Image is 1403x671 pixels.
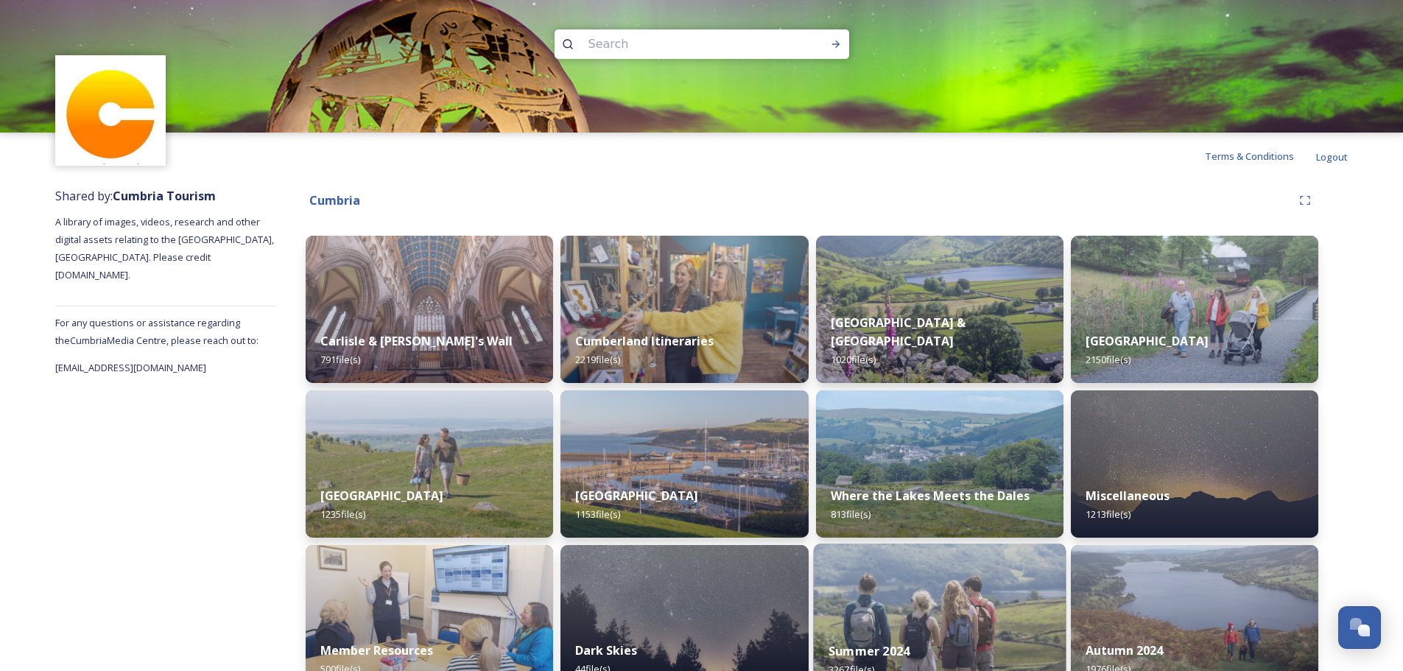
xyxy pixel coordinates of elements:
span: 1213 file(s) [1086,507,1131,521]
span: 813 file(s) [831,507,871,521]
strong: [GEOGRAPHIC_DATA] [575,488,698,504]
img: Hartsop-222.jpg [816,236,1063,383]
img: images.jpg [57,57,164,164]
span: Terms & Conditions [1205,150,1294,163]
span: For any questions or assistance regarding the Cumbria Media Centre, please reach out to: [55,316,259,347]
img: PM204584.jpg [1071,236,1318,383]
strong: Where the Lakes Meets the Dales [831,488,1030,504]
img: Attract%2520and%2520Disperse%2520%28274%2520of%25201364%29.jpg [816,390,1063,538]
span: Shared by: [55,188,216,204]
span: [EMAIL_ADDRESS][DOMAIN_NAME] [55,361,206,374]
a: Terms & Conditions [1205,147,1316,165]
span: 791 file(s) [320,353,360,366]
img: Blea%2520Tarn%2520Star-Lapse%2520Loop.jpg [1071,390,1318,538]
button: Open Chat [1338,606,1381,649]
strong: Member Resources [320,642,433,658]
strong: Cumbria [309,192,360,208]
strong: [GEOGRAPHIC_DATA] [1086,333,1209,349]
strong: Carlisle & [PERSON_NAME]'s Wall [320,333,513,349]
strong: Cumberland Itineraries [575,333,714,349]
img: Carlisle-couple-176.jpg [306,236,553,383]
strong: [GEOGRAPHIC_DATA] [320,488,443,504]
strong: Autumn 2024 [1086,642,1163,658]
span: Logout [1316,150,1348,164]
img: Whitehaven-283.jpg [560,390,808,538]
strong: Miscellaneous [1086,488,1170,504]
span: 1235 file(s) [320,507,365,521]
span: 1020 file(s) [831,353,876,366]
strong: Dark Skies [575,642,637,658]
img: 8ef860cd-d990-4a0f-92be-bf1f23904a73.jpg [560,236,808,383]
span: 1153 file(s) [575,507,620,521]
input: Search [581,28,783,60]
strong: Cumbria Tourism [113,188,216,204]
img: Grange-over-sands-rail-250.jpg [306,390,553,538]
strong: [GEOGRAPHIC_DATA] & [GEOGRAPHIC_DATA] [831,315,966,349]
span: 2219 file(s) [575,353,620,366]
strong: Summer 2024 [829,643,910,659]
span: 2150 file(s) [1086,353,1131,366]
span: A library of images, videos, research and other digital assets relating to the [GEOGRAPHIC_DATA],... [55,215,276,281]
